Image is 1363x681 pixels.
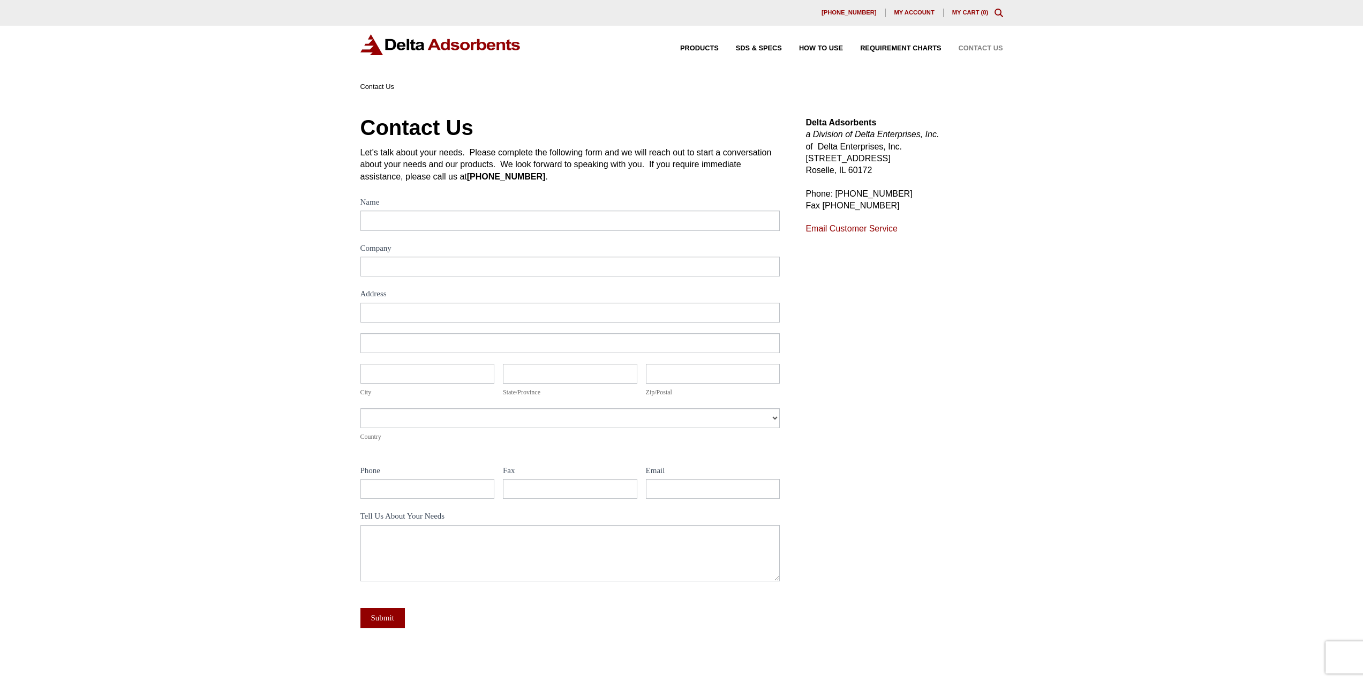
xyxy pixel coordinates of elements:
span: My account [894,10,935,16]
a: Contact Us [942,45,1003,52]
p: Phone: [PHONE_NUMBER] Fax [PHONE_NUMBER] [805,188,1003,212]
label: Company [360,242,780,257]
a: [PHONE_NUMBER] [813,9,886,17]
a: Products [663,45,719,52]
button: Submit [360,608,405,628]
span: How to Use [799,45,843,52]
a: My account [886,9,944,17]
a: Requirement Charts [843,45,941,52]
span: Contact Us [360,83,394,91]
em: a Division of Delta Enterprises, Inc. [805,130,939,139]
a: My Cart (0) [952,9,989,16]
label: Phone [360,464,495,480]
label: Tell Us About Your Needs [360,510,780,525]
h1: Contact Us [360,117,780,138]
span: Requirement Charts [860,45,941,52]
span: [PHONE_NUMBER] [822,10,877,16]
div: State/Province [503,387,637,398]
span: SDS & SPECS [736,45,782,52]
div: Country [360,431,780,442]
strong: [PHONE_NUMBER] [467,172,546,181]
div: Zip/Postal [646,387,780,398]
label: Fax [503,464,637,480]
span: 0 [983,9,986,16]
label: Email [646,464,780,480]
a: SDS & SPECS [719,45,782,52]
div: Address [360,287,780,303]
a: How to Use [782,45,843,52]
span: Products [680,45,719,52]
div: Let's talk about your needs. Please complete the following form and we will reach out to start a ... [360,147,780,183]
strong: Delta Adsorbents [805,118,876,127]
a: Email Customer Service [805,224,898,233]
div: City [360,387,495,398]
span: Contact Us [959,45,1003,52]
label: Name [360,196,780,211]
img: Delta Adsorbents [360,34,521,55]
p: of Delta Enterprises, Inc. [STREET_ADDRESS] Roselle, IL 60172 [805,117,1003,177]
div: Toggle Modal Content [995,9,1003,17]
